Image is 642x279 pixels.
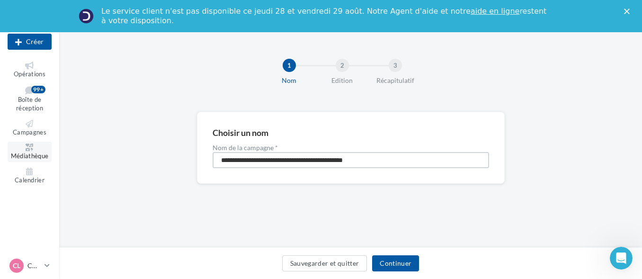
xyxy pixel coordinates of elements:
[11,153,49,160] span: Médiathèque
[27,261,41,270] p: CHAMBRAY LES TOURS
[8,166,52,186] a: Calendrier
[610,247,633,270] iframe: Intercom live chat
[14,70,45,78] span: Opérations
[471,7,519,16] a: aide en ligne
[336,59,349,72] div: 2
[8,34,52,50] div: Nouvelle campagne
[365,76,426,85] div: Récapitulatif
[8,142,52,162] a: Médiathèque
[31,86,45,93] div: 99+
[312,76,373,85] div: Edition
[8,34,52,50] button: Créer
[213,144,489,151] label: Nom de la campagne *
[8,84,52,114] a: Boîte de réception99+
[15,176,45,184] span: Calendrier
[16,96,43,112] span: Boîte de réception
[8,118,52,138] a: Campagnes
[213,128,268,137] div: Choisir un nom
[101,7,548,26] div: Le service client n'est pas disponible ce jeudi 28 et vendredi 29 août. Notre Agent d'aide et not...
[624,9,633,14] div: Fermer
[8,257,52,275] a: CL CHAMBRAY LES TOURS
[372,255,419,271] button: Continuer
[259,76,320,85] div: Nom
[8,60,52,80] a: Opérations
[283,59,296,72] div: 1
[79,9,94,24] img: Profile image for Service-Client
[13,128,46,136] span: Campagnes
[282,255,367,271] button: Sauvegarder et quitter
[389,59,402,72] div: 3
[13,261,20,270] span: CL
